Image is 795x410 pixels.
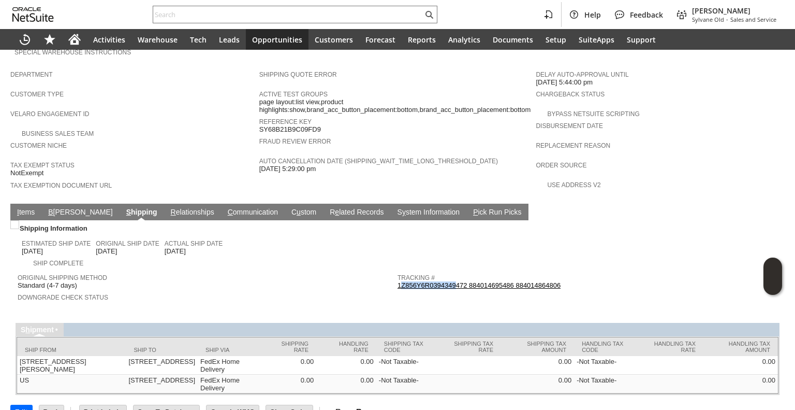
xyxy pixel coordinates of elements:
[96,247,117,256] span: [DATE]
[493,35,533,45] span: Documents
[12,29,37,50] a: Recent Records
[258,375,316,393] td: 0.00
[536,78,593,87] span: [DATE] 5:44:00 pm
[423,8,435,21] svg: Search
[501,375,574,393] td: 0.00
[259,118,312,125] a: Reference Key
[10,71,53,78] a: Department
[14,208,37,218] a: Items
[87,29,131,50] a: Activities
[692,16,724,23] span: Sylvane Old
[48,208,53,216] span: B
[134,347,190,353] div: Ship To
[630,10,663,20] span: Feedback
[574,375,639,393] td: -Not Taxable-
[205,347,250,353] div: Ship Via
[546,35,566,45] span: Setup
[501,356,574,375] td: 0.00
[10,162,75,169] a: Tax Exempt Status
[10,142,67,149] a: Customer Niche
[316,356,376,375] td: 0.00
[408,35,436,45] span: Reports
[22,240,91,247] a: Estimated Ship Date
[402,29,442,50] a: Reports
[46,208,115,218] a: B[PERSON_NAME]
[19,33,31,46] svg: Recent Records
[153,8,423,21] input: Search
[17,375,126,393] td: US
[259,165,316,173] span: [DATE] 5:29:00 pm
[14,49,131,56] a: Special Warehouse Instructions
[536,122,603,130] a: Disbursement Date
[22,247,43,256] span: [DATE]
[763,258,782,295] iframe: Click here to launch Oracle Guided Learning Help Panel
[17,356,126,375] td: [STREET_ADDRESS][PERSON_NAME]
[259,138,331,145] a: Fraud Review Error
[124,208,160,218] a: Shipping
[647,341,696,353] div: Handling Tax Rate
[171,208,176,216] span: R
[627,35,656,45] span: Support
[259,91,328,98] a: Active Test Groups
[258,356,316,375] td: 0.00
[10,220,19,229] img: Unchecked
[365,35,395,45] span: Forecast
[198,375,258,393] td: FedEx Home Delivery
[37,29,62,50] div: Shortcuts
[384,341,432,353] div: Shipping Tax Code
[10,169,43,177] span: NotExempt
[448,35,480,45] span: Analytics
[10,110,89,118] a: Velaro Engagement ID
[397,274,435,281] a: Tracking #
[18,294,108,301] a: Downgrade Check Status
[259,158,498,165] a: Auto Cancellation Date (shipping_wait_time_long_threshold_date)
[126,375,198,393] td: [STREET_ADDRESS]
[165,247,186,256] span: [DATE]
[582,341,631,353] div: Handling Tax Code
[131,29,184,50] a: Warehouse
[198,356,258,375] td: FedEx Home Delivery
[126,208,131,216] span: S
[539,29,572,50] a: Setup
[536,162,586,169] a: Order Source
[316,375,376,393] td: 0.00
[711,341,770,353] div: Handling Tax Amount
[228,208,233,216] span: C
[308,29,359,50] a: Customers
[18,281,77,290] span: Standard (4-7 days)
[18,222,393,234] div: Shipping Information
[547,110,639,118] a: Bypass NetSuite Scripting
[252,35,302,45] span: Opportunities
[43,33,56,46] svg: Shortcuts
[246,29,308,50] a: Opportunities
[376,375,439,393] td: -Not Taxable-
[376,356,439,375] td: -Not Taxable-
[536,71,628,78] a: Delay Auto-Approval Until
[763,277,782,295] span: Oracle Guided Learning Widget. To move around, please hold and drag
[62,29,87,50] a: Home
[259,71,337,78] a: Shipping Quote Error
[21,326,54,334] a: Shipment
[395,208,463,218] a: System Information
[10,91,64,98] a: Customer Type
[165,240,223,247] a: Actual Ship Date
[18,274,107,281] a: Original Shipping Method
[536,91,605,98] a: Chargeback Status
[621,29,662,50] a: Support
[225,208,281,218] a: Communication
[572,29,621,50] a: SuiteApps
[574,356,639,375] td: -Not Taxable-
[335,208,339,216] span: e
[730,16,776,23] span: Sales and Service
[487,29,539,50] a: Documents
[96,240,159,247] a: Original Ship Date
[219,35,240,45] span: Leads
[266,341,308,353] div: Shipping Rate
[126,356,198,375] td: [STREET_ADDRESS]
[766,206,778,218] a: Unrolled view on
[397,281,561,289] a: 1Z856Y6R0394349472 884014695486 884014864806
[447,341,494,353] div: Shipping Tax Rate
[327,208,386,218] a: Related Records
[442,29,487,50] a: Analytics
[184,29,213,50] a: Tech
